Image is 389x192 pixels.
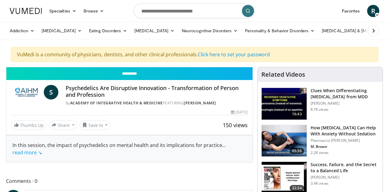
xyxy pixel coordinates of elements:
img: 7bfe4765-2bdb-4a7e-8d24-83e30517bd33.150x105_q85_crop-smart_upscale.jpg [262,125,307,157]
img: VuMedi Logo [10,8,42,14]
a: [MEDICAL_DATA] [38,25,85,37]
p: M. Brown [311,144,379,149]
a: Browse [80,5,108,17]
div: [DATE] [231,110,247,115]
h3: Clues When Differentiating [MEDICAL_DATA] from MDD [311,88,379,100]
button: Save to [80,120,111,130]
a: [MEDICAL_DATA] [131,25,178,37]
h3: How [MEDICAL_DATA] Can Help With Anxiety Without Sedation [311,125,379,137]
div: In this session, the impact of psychedelics on mental health and its implications for practice [12,141,246,156]
span: ... [12,142,226,156]
input: Search topics, interventions [134,4,255,18]
a: Click here to set your password [198,51,270,58]
p: 2.2K views [311,150,329,155]
a: Thumbs Up [11,120,46,130]
h3: Success, Failure, and the Secret to a Balanced Life [311,162,379,174]
a: 05:36 How [MEDICAL_DATA] Can Help With Anxiety Without Sedation Pharmacist [PERSON_NAME] M. Brown... [261,125,379,157]
a: Specialties [46,5,80,17]
a: 16:43 Clues When Differentiating [MEDICAL_DATA] from MDD [PERSON_NAME] 8.7K views [261,88,379,120]
button: Share [49,120,77,130]
h4: Related Videos [261,71,305,78]
p: 3.4K views [311,181,329,186]
a: [PERSON_NAME] [184,100,216,106]
a: Academy of Integrative Health & Medicine [70,100,163,106]
h4: Psychedelics Are Disruptive Innovation - Transformation of Person and Profession [66,85,248,98]
span: 16:43 [290,111,304,117]
span: Comments 0 [6,177,253,185]
p: 8.7K views [311,107,329,112]
a: Addiction [6,25,38,37]
span: 150 views [223,121,248,129]
img: Academy of Integrative Health & Medicine [11,85,41,99]
span: 05:36 [290,148,304,154]
div: VuMedi is a community of physicians, dentists, and other clinical professionals. [11,47,378,62]
div: By FEATURING [66,100,248,106]
p: Pharmacist [PERSON_NAME] [311,138,379,143]
p: [PERSON_NAME] [311,175,379,180]
a: Favorites [338,5,363,17]
a: Eating Disorders [85,25,131,37]
a: S [44,85,58,99]
p: [PERSON_NAME] [311,101,379,106]
a: Neurocognitive Disorders [178,25,241,37]
a: R [367,5,379,17]
img: a6520382-d332-4ed3-9891-ee688fa49237.150x105_q85_crop-smart_upscale.jpg [262,88,307,120]
a: read more ↘ [12,149,42,156]
a: Personality & Behavior Disorders [241,25,318,37]
span: 32:34 [290,185,304,191]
